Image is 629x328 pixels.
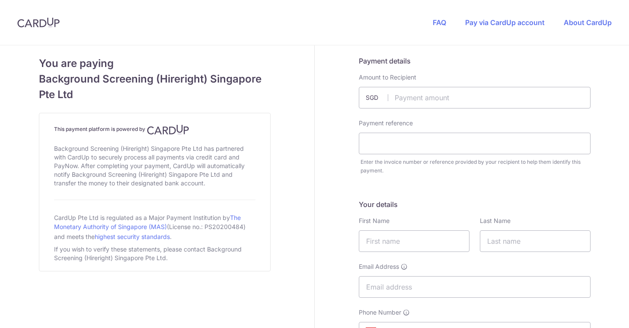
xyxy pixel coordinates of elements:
[433,18,446,27] a: FAQ
[54,243,255,264] div: If you wish to verify these statements, please contact Background Screening (Hireright) Singapore...
[359,276,591,298] input: Email address
[54,124,255,135] h4: This payment platform is powered by
[564,18,612,27] a: About CardUp
[54,143,255,189] div: Background Screening (Hireright) Singapore Pte Ltd has partnered with CardUp to securely process ...
[465,18,545,27] a: Pay via CardUp account
[17,17,60,28] img: CardUp
[359,230,469,252] input: First name
[39,71,271,102] span: Background Screening (Hireright) Singapore Pte Ltd
[95,233,170,240] a: highest security standards
[359,56,591,66] h5: Payment details
[480,230,591,252] input: Last name
[361,158,591,175] div: Enter the invoice number or reference provided by your recipient to help them identify this payment.
[366,93,388,102] span: SGD
[147,124,189,135] img: CardUp
[54,210,255,243] div: CardUp Pte Ltd is regulated as a Major Payment Institution by (License no.: PS20200484) and meets...
[359,199,591,210] h5: Your details
[359,308,401,317] span: Phone Number
[359,87,591,108] input: Payment amount
[359,217,390,225] label: First Name
[359,73,416,82] label: Amount to Recipient
[480,217,511,225] label: Last Name
[39,56,271,71] span: You are paying
[359,119,413,127] label: Payment reference
[359,262,399,271] span: Email Address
